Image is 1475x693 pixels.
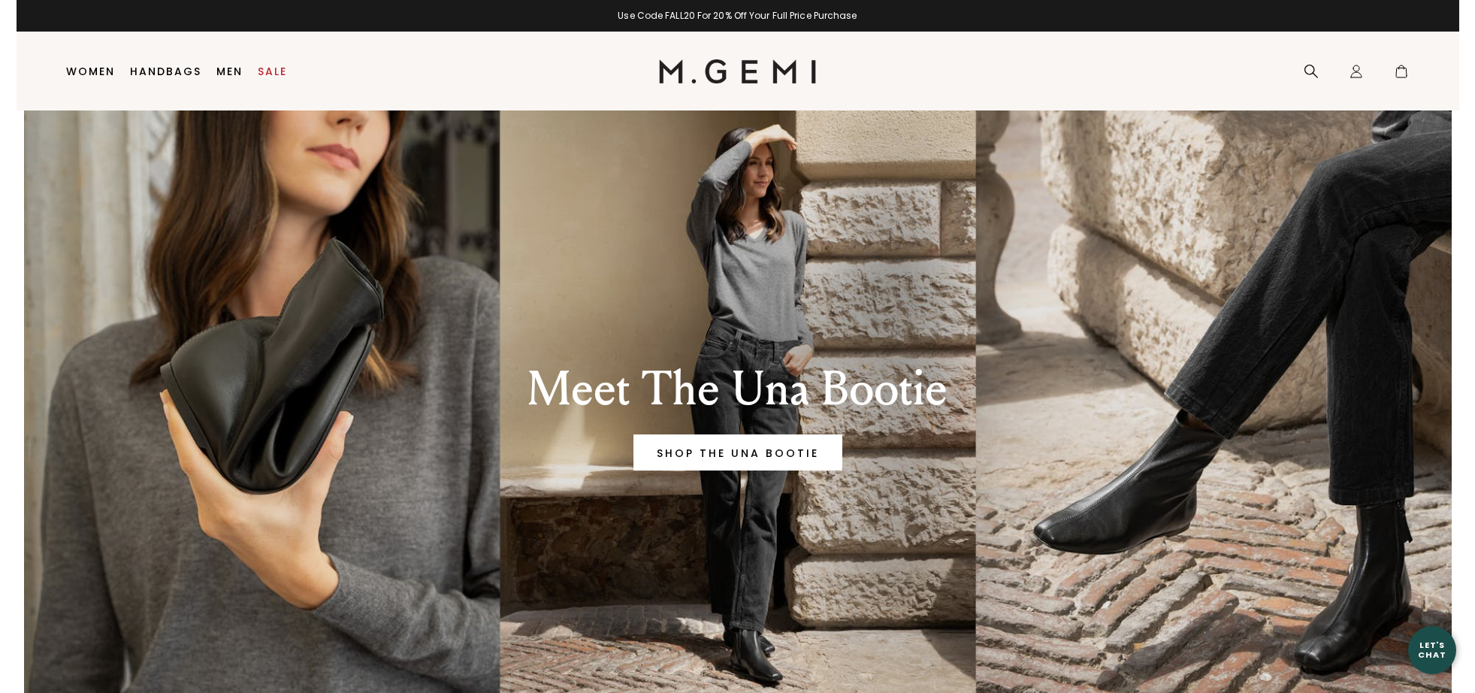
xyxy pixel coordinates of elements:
a: Sale [258,65,287,77]
img: M.Gemi [659,59,816,83]
a: Women [66,65,115,77]
a: Men [216,65,243,77]
a: Handbags [130,65,201,77]
div: 1 / 2 [17,10,1459,22]
a: Banner primary button [633,434,842,471]
div: Let's Chat [1408,640,1456,659]
div: Meet The Una Bootie [477,362,999,416]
